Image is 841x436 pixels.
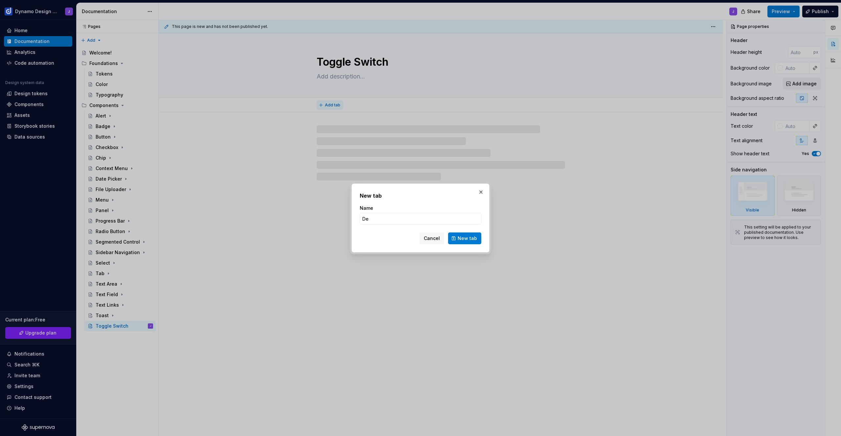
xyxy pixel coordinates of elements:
[448,232,481,244] button: New tab
[360,205,373,211] label: Name
[424,235,440,242] span: Cancel
[420,232,444,244] button: Cancel
[458,235,477,242] span: New tab
[360,192,481,200] h2: New tab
